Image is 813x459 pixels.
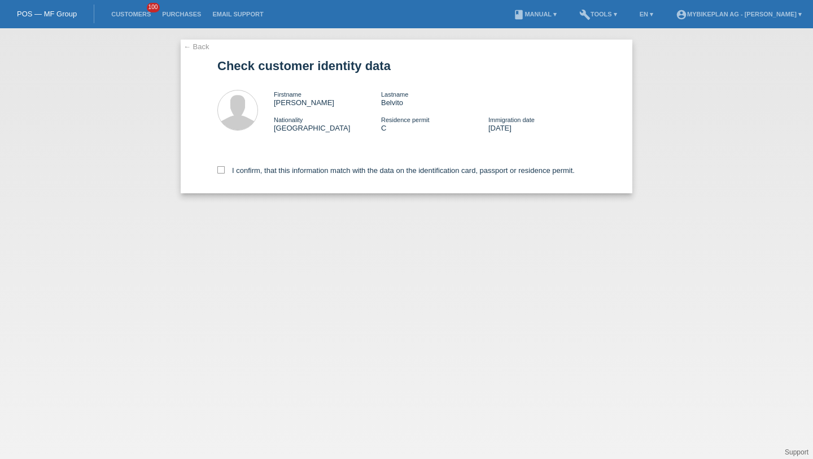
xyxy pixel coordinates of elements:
[381,116,430,123] span: Residence permit
[579,9,591,20] i: build
[183,42,209,51] a: ← Back
[106,11,156,18] a: Customers
[488,116,535,123] span: Immigration date
[508,11,562,18] a: bookManual ▾
[634,11,659,18] a: EN ▾
[488,115,596,132] div: [DATE]
[513,9,524,20] i: book
[785,448,808,456] a: Support
[381,115,488,132] div: C
[156,11,207,18] a: Purchases
[207,11,269,18] a: Email Support
[676,9,687,20] i: account_circle
[574,11,623,18] a: buildTools ▾
[17,10,77,18] a: POS — MF Group
[274,116,303,123] span: Nationality
[147,3,160,12] span: 100
[217,166,575,175] label: I confirm, that this information match with the data on the identification card, passport or resi...
[381,90,488,107] div: Belvito
[274,115,381,132] div: [GEOGRAPHIC_DATA]
[217,59,596,73] h1: Check customer identity data
[274,91,301,98] span: Firstname
[670,11,807,18] a: account_circleMybikeplan AG - [PERSON_NAME] ▾
[274,90,381,107] div: [PERSON_NAME]
[381,91,408,98] span: Lastname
